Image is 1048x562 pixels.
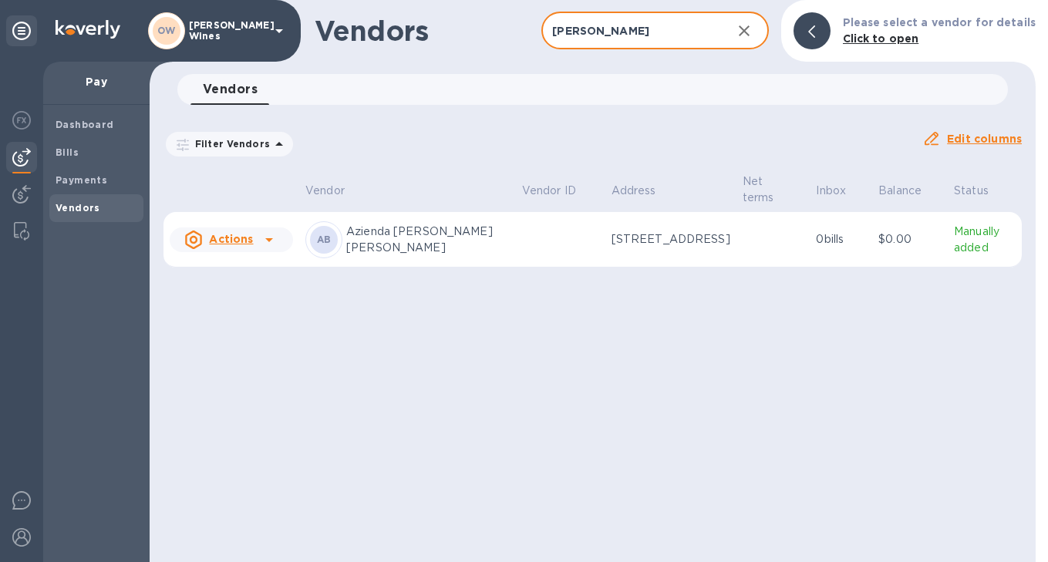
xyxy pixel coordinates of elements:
b: OW [157,25,176,36]
span: Inbox [816,183,866,199]
span: Address [612,183,676,199]
b: Click to open [843,32,919,45]
u: Edit columns [947,133,1022,145]
p: [STREET_ADDRESS] [612,231,730,247]
span: Balance [878,183,942,199]
b: Please select a vendor for details [843,16,1036,29]
p: Status [954,183,989,199]
p: Azienda [PERSON_NAME] [PERSON_NAME] [346,224,510,256]
b: AB [317,234,332,245]
span: Vendor ID [522,183,596,199]
b: Payments [56,174,107,186]
p: Pay [56,74,137,89]
span: Vendor [305,183,365,199]
span: Vendors [203,79,258,100]
p: Inbox [816,183,846,199]
p: Vendor ID [522,183,576,199]
p: Net terms [743,173,784,206]
p: Filter Vendors [189,137,270,150]
b: Bills [56,146,79,158]
b: Vendors [56,202,100,214]
h1: Vendors [315,15,541,47]
img: Logo [56,20,120,39]
p: Address [612,183,656,199]
span: Net terms [743,173,804,206]
b: Dashboard [56,119,114,130]
p: [PERSON_NAME] Wines [189,20,266,42]
div: Unpin categories [6,15,37,46]
p: Manually added [954,224,1016,256]
p: Vendor [305,183,345,199]
p: Balance [878,183,922,199]
img: Foreign exchange [12,111,31,130]
p: $0.00 [878,231,942,247]
u: Actions [209,233,253,245]
p: 0 bills [816,231,866,247]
